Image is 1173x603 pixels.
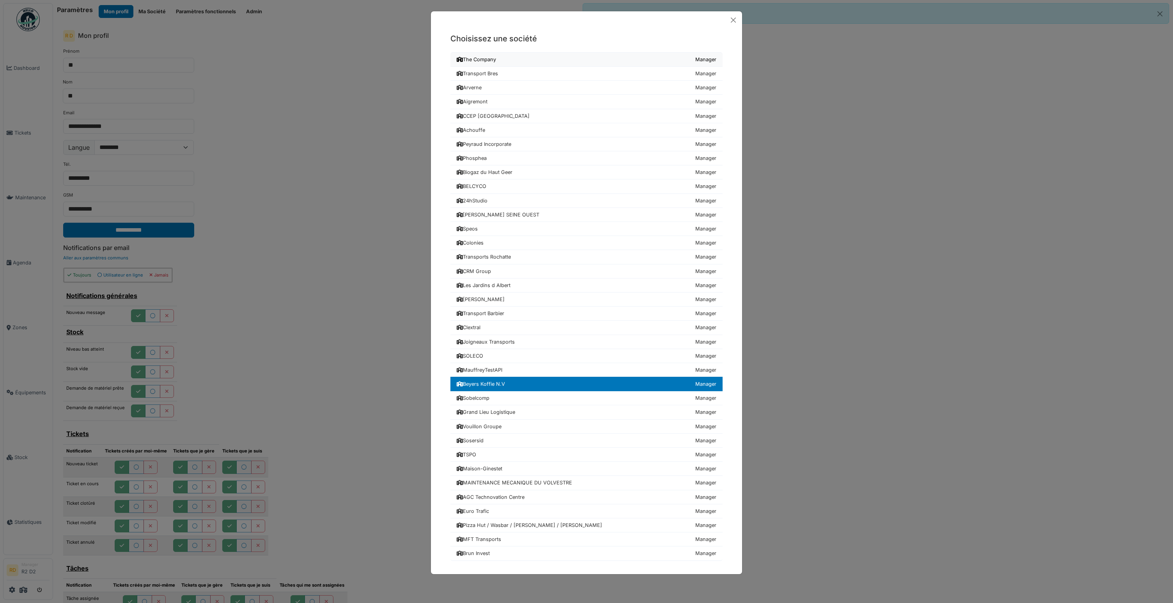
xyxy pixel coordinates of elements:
[457,352,483,360] div: SOLECO
[457,268,491,275] div: CRM Group
[695,168,716,176] div: Manager
[457,380,505,388] div: Beyers Koffie N.V
[457,366,502,374] div: MauffreyTestAPI
[457,437,484,444] div: Sosersid
[457,310,504,317] div: Transport Barbier
[457,324,480,331] div: Clextral
[695,352,716,360] div: Manager
[450,335,723,349] a: Joigneaux Transports Manager
[450,137,723,151] a: Peyraud Incorporate Manager
[450,405,723,419] a: Grand Lieu Logistique Manager
[450,52,723,67] a: The Company Manager
[457,84,482,91] div: Arverne
[457,282,510,289] div: Les Jardins d Albert
[457,140,511,148] div: Peyraud Incorporate
[457,239,484,247] div: Colonies
[457,521,602,529] div: Pizza Hut / Wasbar / [PERSON_NAME] / [PERSON_NAME]
[695,197,716,204] div: Manager
[457,225,478,232] div: Speos
[457,394,489,402] div: Sobelcomp
[450,222,723,236] a: Speos Manager
[450,363,723,377] a: MauffreyTestAPI Manager
[450,307,723,321] a: Transport Barbier Manager
[450,264,723,278] a: CRM Group Manager
[695,493,716,501] div: Manager
[695,550,716,557] div: Manager
[695,154,716,162] div: Manager
[695,268,716,275] div: Manager
[695,310,716,317] div: Manager
[695,56,716,63] div: Manager
[450,81,723,95] a: Arverne Manager
[450,504,723,518] a: Euro Trafic Manager
[695,126,716,134] div: Manager
[450,293,723,307] a: [PERSON_NAME] Manager
[457,70,498,77] div: Transport Bres
[450,490,723,504] a: AGC Technovation Centre Manager
[457,253,511,261] div: Transports Rochatte
[457,112,530,120] div: CCEP [GEOGRAPHIC_DATA]
[450,278,723,293] a: Les Jardins d Albert Manager
[450,95,723,109] a: Aigremont Manager
[695,324,716,331] div: Manager
[695,408,716,416] div: Manager
[457,479,572,486] div: MAINTENANCE MECANIQUE DU VOLVESTRE
[450,476,723,490] a: MAINTENANCE MECANIQUE DU VOLVESTRE Manager
[450,208,723,222] a: [PERSON_NAME] SEINE OUEST Manager
[457,126,485,134] div: Achouffe
[450,420,723,434] a: Vouillon Groupe Manager
[457,408,515,416] div: Grand Lieu Logistique
[457,536,501,543] div: MFT Transports
[450,391,723,405] a: Sobelcomp Manager
[450,109,723,123] a: CCEP [GEOGRAPHIC_DATA] Manager
[457,197,487,204] div: 24hStudio
[695,282,716,289] div: Manager
[457,550,490,557] div: Brun Invest
[457,183,486,190] div: BELCYCO
[695,211,716,218] div: Manager
[695,451,716,458] div: Manager
[457,493,524,501] div: AGC Technovation Centre
[457,338,515,346] div: Joigneaux Transports
[450,377,723,391] a: Beyers Koffie N.V Manager
[695,380,716,388] div: Manager
[450,194,723,208] a: 24hStudio Manager
[457,507,489,515] div: Euro Trafic
[695,296,716,303] div: Manager
[695,423,716,430] div: Manager
[450,151,723,165] a: Phosphea Manager
[450,532,723,546] a: MFT Transports Manager
[695,465,716,472] div: Manager
[695,112,716,120] div: Manager
[450,165,723,179] a: Biogaz du Haut Geer Manager
[695,140,716,148] div: Manager
[695,84,716,91] div: Manager
[457,168,512,176] div: Biogaz du Haut Geer
[695,521,716,529] div: Manager
[457,211,539,218] div: [PERSON_NAME] SEINE OUEST
[450,250,723,264] a: Transports Rochatte Manager
[450,448,723,462] a: TSPO Manager
[450,236,723,250] a: Colonies Manager
[695,98,716,105] div: Manager
[450,434,723,448] a: Sosersid Manager
[450,321,723,335] a: Clextral Manager
[695,70,716,77] div: Manager
[695,479,716,486] div: Manager
[450,179,723,193] a: BELCYCO Manager
[695,225,716,232] div: Manager
[450,462,723,476] a: Maison-Ginestet Manager
[695,507,716,515] div: Manager
[457,423,501,430] div: Vouillon Groupe
[695,183,716,190] div: Manager
[450,33,723,44] h5: Choisissez une société
[450,123,723,137] a: Achouffe Manager
[695,437,716,444] div: Manager
[695,366,716,374] div: Manager
[450,518,723,532] a: Pizza Hut / Wasbar / [PERSON_NAME] / [PERSON_NAME] Manager
[695,394,716,402] div: Manager
[457,296,505,303] div: [PERSON_NAME]
[457,56,496,63] div: The Company
[450,67,723,81] a: Transport Bres Manager
[695,239,716,247] div: Manager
